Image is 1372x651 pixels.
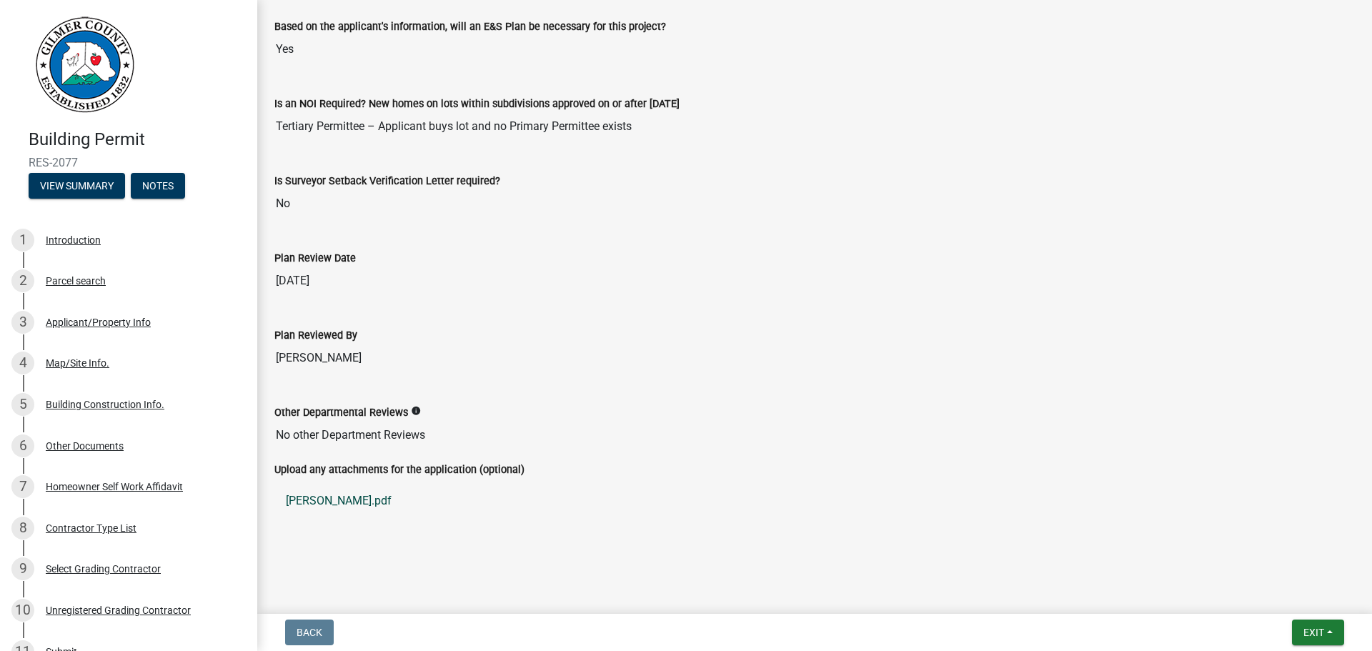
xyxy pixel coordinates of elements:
[46,399,164,409] div: Building Construction Info.
[46,482,183,492] div: Homeowner Self Work Affidavit
[11,352,34,374] div: 4
[274,22,666,32] label: Based on the applicant's information, will an E&S Plan be necessary for this project?
[274,408,408,418] label: Other Departmental Reviews
[1292,620,1344,645] button: Exit
[274,484,1355,518] a: [PERSON_NAME].pdf
[29,181,125,192] wm-modal-confirm: Summary
[274,254,356,264] label: Plan Review Date
[11,517,34,540] div: 8
[11,393,34,416] div: 5
[274,177,500,187] label: Is Surveyor Setback Verification Letter required?
[274,99,680,109] label: Is an NOI Required? New homes on lots within subdivisions approved on or after [DATE]
[11,311,34,334] div: 3
[29,156,229,169] span: RES-2077
[11,434,34,457] div: 6
[46,441,124,451] div: Other Documents
[297,627,322,638] span: Back
[46,358,109,368] div: Map/Site Info.
[11,475,34,498] div: 7
[46,605,191,615] div: Unregistered Grading Contractor
[46,276,106,286] div: Parcel search
[11,599,34,622] div: 10
[411,406,421,416] i: info
[11,229,34,252] div: 1
[1303,627,1324,638] span: Exit
[11,269,34,292] div: 2
[46,564,161,574] div: Select Grading Contractor
[46,235,101,245] div: Introduction
[29,173,125,199] button: View Summary
[46,523,136,533] div: Contractor Type List
[274,465,525,475] label: Upload any attachments for the application (optional)
[29,15,136,114] img: Gilmer County, Georgia
[131,173,185,199] button: Notes
[285,620,334,645] button: Back
[131,181,185,192] wm-modal-confirm: Notes
[46,317,151,327] div: Applicant/Property Info
[274,331,357,341] label: Plan Reviewed By
[29,129,246,150] h4: Building Permit
[11,557,34,580] div: 9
